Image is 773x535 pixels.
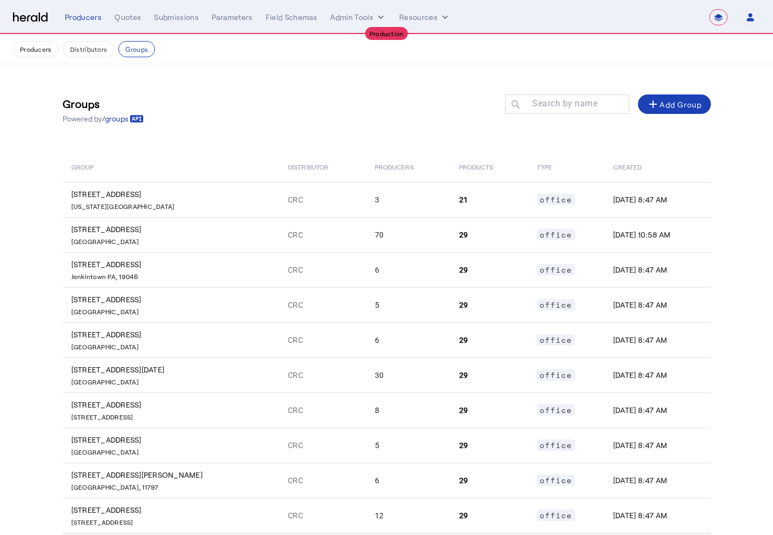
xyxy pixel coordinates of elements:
[366,217,451,252] td: 70
[13,12,48,23] img: Herald Logo
[71,470,275,491] span: [STREET_ADDRESS][PERSON_NAME]
[63,41,115,57] button: Distributors
[366,428,451,463] td: 5
[537,194,575,205] span: office
[537,510,575,521] span: office
[154,12,199,23] div: Submissions
[366,498,451,533] td: 12
[71,189,275,211] span: [STREET_ADDRESS]
[71,235,275,246] p: [GEOGRAPHIC_DATA]
[71,305,275,316] p: [GEOGRAPHIC_DATA]
[459,511,468,520] b: 29
[604,152,711,182] th: Created
[459,336,468,344] b: 29
[459,301,468,309] b: 29
[279,217,366,252] td: CRC
[279,287,366,322] td: CRC
[71,435,275,456] span: [STREET_ADDRESS]
[638,94,710,114] button: Add Group
[399,12,451,23] button: Resources dropdown menu
[604,428,711,463] td: [DATE] 8:47 AM
[537,404,575,416] span: office
[604,392,711,428] td: [DATE] 8:47 AM
[604,287,711,322] td: [DATE] 8:47 AM
[451,152,528,182] th: Products
[537,264,575,275] span: office
[279,252,366,287] td: CRC
[604,463,711,498] td: [DATE] 8:47 AM
[279,357,366,392] td: CRC
[279,428,366,463] td: CRC
[537,369,575,381] span: office
[13,41,59,57] button: Producers
[71,516,275,526] p: [STREET_ADDRESS]
[537,475,575,486] span: office
[647,98,660,111] mat-icon: add
[71,260,275,281] span: [STREET_ADDRESS]
[71,505,275,526] span: [STREET_ADDRESS]
[604,322,711,357] td: [DATE] 8:47 AM
[330,12,386,23] button: internal dropdown menu
[279,392,366,428] td: CRC
[459,406,468,415] b: 29
[279,182,366,217] td: CRC
[102,113,144,124] a: /groups
[266,12,318,23] div: Field Schemas
[71,410,275,421] p: [STREET_ADDRESS]
[279,322,366,357] td: CRC
[366,322,451,357] td: 6
[604,357,711,392] td: [DATE] 8:47 AM
[604,498,711,533] td: [DATE] 8:47 AM
[71,480,275,491] p: [GEOGRAPHIC_DATA], 11797
[604,217,711,252] td: [DATE] 10:58 AM
[459,441,468,450] b: 29
[71,225,275,246] span: [STREET_ADDRESS]
[71,295,275,316] span: [STREET_ADDRESS]
[71,375,275,386] p: [GEOGRAPHIC_DATA]
[366,463,451,498] td: 6
[71,270,275,281] p: Jenkintown PA, 19046
[537,229,575,240] span: office
[279,498,366,533] td: CRC
[212,12,253,23] div: Parameters
[71,445,275,456] p: [GEOGRAPHIC_DATA]
[365,27,408,40] div: Production
[366,357,451,392] td: 30
[71,330,275,351] span: [STREET_ADDRESS]
[115,12,141,23] div: Quotes
[459,266,468,274] b: 29
[279,152,366,182] th: Distributor
[537,299,575,310] span: office
[537,439,575,451] span: office
[532,98,597,109] mat-label: Search by name
[65,12,102,23] div: Producers
[459,476,468,485] b: 29
[63,152,280,182] th: Group
[604,182,711,217] td: [DATE] 8:47 AM
[528,152,604,182] th: Type
[279,463,366,498] td: CRC
[63,113,144,124] p: Powered by
[459,371,468,380] b: 29
[604,252,711,287] td: [DATE] 8:47 AM
[366,182,451,217] td: 3
[647,98,702,111] div: Add Group
[366,152,451,182] th: Producers
[366,392,451,428] td: 8
[71,365,275,386] span: [STREET_ADDRESS][DATE]
[71,400,275,421] span: [STREET_ADDRESS]
[366,287,451,322] td: 5
[71,200,275,211] p: [US_STATE][GEOGRAPHIC_DATA]
[459,231,468,239] b: 29
[118,41,155,57] button: Groups
[537,334,575,346] span: office
[71,340,275,351] p: [GEOGRAPHIC_DATA]
[366,252,451,287] td: 6
[63,96,144,111] h3: Groups
[505,99,523,112] mat-icon: search
[459,195,468,204] b: 21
